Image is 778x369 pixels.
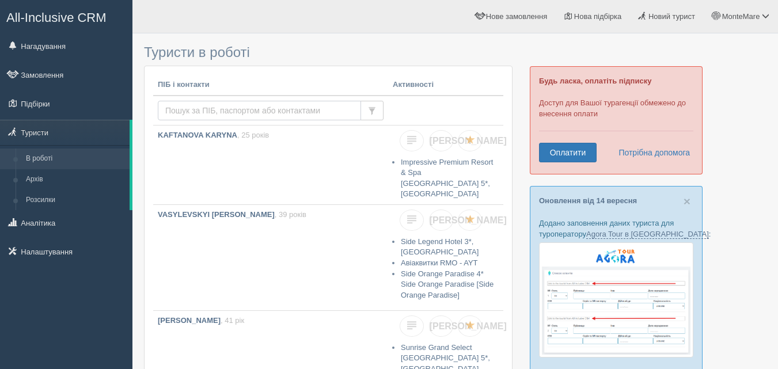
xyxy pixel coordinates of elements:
a: All-Inclusive CRM [1,1,132,32]
a: Impressive Premium Resort & Spa [GEOGRAPHIC_DATA] 5*, [GEOGRAPHIC_DATA] [401,158,493,199]
a: Оплатити [539,143,597,162]
span: , 25 років [237,131,269,139]
button: Close [684,195,690,207]
a: KAFTANOVA KARYNA, 25 років [153,125,388,199]
a: [PERSON_NAME] [429,315,453,337]
span: × [684,195,690,208]
p: Додано заповнення даних туриста для туроператору : [539,218,693,239]
th: Активності [388,75,503,96]
a: Потрібна допомога [611,143,690,162]
a: Розсилки [21,190,130,211]
span: , 39 років [275,210,306,219]
span: , 41 рік [221,316,244,325]
span: [PERSON_NAME] [430,136,507,146]
b: Будь ласка, оплатіть підписку [539,77,651,85]
a: Архів [21,169,130,190]
div: Доступ для Вашої турагенції обмежено до внесення оплати [530,66,703,174]
a: Agora Tour в [GEOGRAPHIC_DATA] [586,230,709,239]
a: Side Orange Paradise 4* Side Orange Paradise [Side Orange Paradise] [401,269,494,299]
span: MonteMare [722,12,760,21]
b: VASYLEVSKYI [PERSON_NAME] [158,210,275,219]
span: [PERSON_NAME] [430,215,507,225]
span: Туристи в роботі [144,44,250,60]
input: Пошук за ПІБ, паспортом або контактами [158,101,361,120]
span: All-Inclusive CRM [6,10,107,25]
a: Оновлення від 14 вересня [539,196,637,205]
th: ПІБ і контакти [153,75,388,96]
a: В роботі [21,149,130,169]
span: [PERSON_NAME] [430,321,507,331]
a: [PERSON_NAME] [429,130,453,151]
a: Авіаквитки RMO - AYT [401,258,478,267]
span: Нове замовлення [486,12,547,21]
span: Нова підбірка [574,12,622,21]
a: Side Legend Hotel 3*, [GEOGRAPHIC_DATA] [401,237,479,257]
img: agora-tour-%D1%84%D0%BE%D1%80%D0%BC%D0%B0-%D0%B1%D1%80%D0%BE%D0%BD%D1%8E%D0%B2%D0%B0%D0%BD%D0%BD%... [539,242,693,357]
b: KAFTANOVA KARYNA [158,131,237,139]
a: [PERSON_NAME] [429,210,453,231]
span: Новий турист [648,12,695,21]
a: VASYLEVSKYI [PERSON_NAME], 39 років [153,205,388,310]
b: [PERSON_NAME] [158,316,221,325]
